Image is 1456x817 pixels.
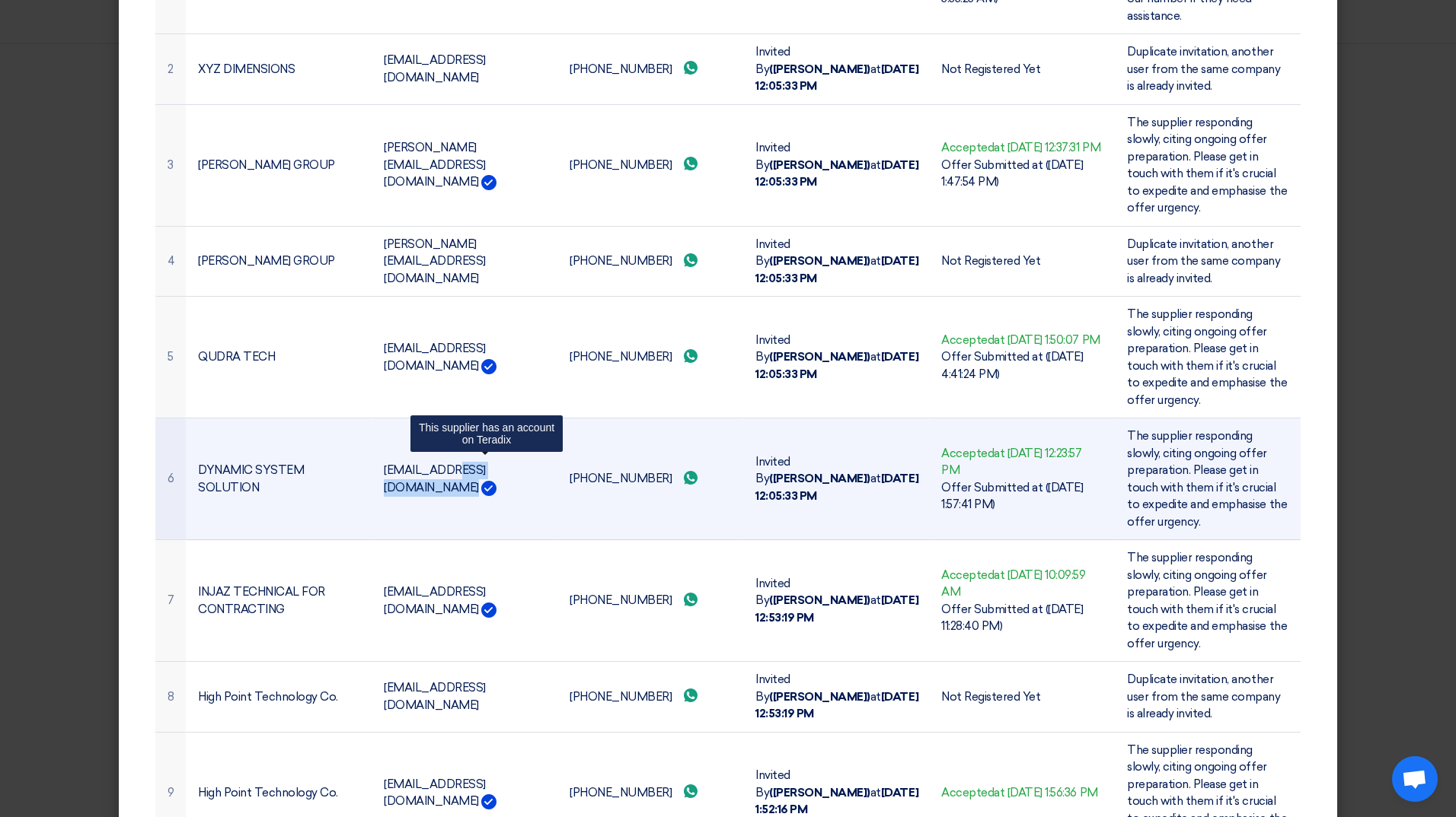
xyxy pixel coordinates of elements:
td: 8 [155,662,186,733]
b: [DATE] 12:05:33 PM [755,350,918,381]
b: [DATE] 12:53:19 PM [755,593,918,625]
span: Invited By at [755,455,918,503]
span: The supplier responding slowly, citing ongoing offer preparation. Please get in touch with them i... [1127,116,1287,215]
div: Offer Submitted at ([DATE] 1:47:54 PM) [941,157,1103,191]
span: Invited By at [755,672,918,720]
td: [PERSON_NAME][EMAIL_ADDRESS][DOMAIN_NAME] [372,104,557,226]
span: The supplier responding slowly, citing ongoing offer preparation. Please get in touch with them i... [1127,307,1287,407]
div: Accepted [941,332,1103,349]
td: [PERSON_NAME] GROUP [186,226,372,297]
div: Offer Submitted at ([DATE] 11:28:40 PM) [941,601,1103,635]
b: ([PERSON_NAME]) [769,62,870,76]
div: Not Registered Yet [941,61,1103,78]
b: ([PERSON_NAME]) [769,158,870,172]
td: High Point Technology Co. [186,662,372,733]
div: Offer Submitted at ([DATE] 1:57:41 PM) [941,479,1103,513]
img: Verified Account [481,481,497,496]
td: [PHONE_NUMBER] [557,226,743,297]
td: 7 [155,540,186,662]
b: ([PERSON_NAME]) [769,254,870,268]
span: Invited By at [755,333,918,381]
span: The supplier responding slowly, citing ongoing offer preparation. Please get in touch with them i... [1127,429,1287,529]
img: Verified Account [481,602,497,618]
b: ([PERSON_NAME]) [769,472,870,485]
td: [EMAIL_ADDRESS][DOMAIN_NAME] [372,540,557,662]
div: Accepted [941,139,1103,157]
td: 5 [155,297,186,418]
span: at [DATE] 1:56:36 PM [994,786,1097,800]
td: INJAZ TECHNICAL FOR CONTRACTING [186,540,372,662]
div: Not Registered Yet [941,253,1103,270]
img: Verified Account [481,794,497,809]
span: Invited By at [755,141,918,189]
td: [PERSON_NAME][EMAIL_ADDRESS][DOMAIN_NAME] [372,226,557,297]
div: Not Registered Yet [941,688,1103,706]
span: at [DATE] 12:37:31 PM [994,141,1100,154]
b: [DATE] 12:05:33 PM [755,254,918,285]
td: [PHONE_NUMBER] [557,297,743,418]
span: The supplier responding slowly, citing ongoing offer preparation. Please get in touch with them i... [1127,551,1287,650]
td: [PHONE_NUMBER] [557,104,743,226]
span: This supplier has an account on Teradix [419,421,554,446]
td: 6 [155,418,186,540]
div: Offer Submitted at ([DATE] 4:41:24 PM) [941,348,1103,383]
td: [EMAIL_ADDRESS][DOMAIN_NAME] [372,34,557,105]
b: ([PERSON_NAME]) [769,350,870,364]
span: at [DATE] 10:09:59 AM [941,568,1086,599]
td: [EMAIL_ADDRESS][DOMAIN_NAME] [372,662,557,733]
td: [PERSON_NAME] GROUP [186,104,372,226]
img: Verified Account [481,359,497,374]
span: Duplicate invitation, another user from the same company is already invited. [1127,237,1281,285]
td: XYZ DIMENSIONS [186,34,372,105]
span: Duplicate invitation, another user from the same company is already invited. [1127,45,1281,93]
td: [EMAIL_ADDRESS][DOMAIN_NAME] [372,297,557,418]
td: [PHONE_NUMBER] [557,662,743,733]
span: at [DATE] 1:50:07 PM [994,333,1100,347]
span: Invited By at [755,768,918,816]
span: Invited By at [755,577,918,625]
td: [PHONE_NUMBER] [557,418,743,540]
div: Accepted [941,445,1103,479]
b: [DATE] 12:05:33 PM [755,472,918,503]
td: 3 [155,104,186,226]
td: QUDRA TECH [186,297,372,418]
td: [EMAIL_ADDRESS][DOMAIN_NAME] [372,418,557,540]
b: ([PERSON_NAME]) [769,593,870,607]
div: Accepted [941,784,1103,802]
b: ([PERSON_NAME]) [769,786,870,800]
img: Verified Account [481,175,497,190]
span: at [DATE] 12:23:57 PM [941,447,1082,478]
td: [PHONE_NUMBER] [557,34,743,105]
span: Duplicate invitation, another user from the same company is already invited. [1127,672,1281,720]
b: ([PERSON_NAME]) [769,690,870,704]
td: 4 [155,226,186,297]
td: DYNAMIC SYSTEM SOLUTION [186,418,372,540]
span: Invited By at [755,45,918,93]
span: Invited By at [755,237,918,285]
td: 2 [155,34,186,105]
td: [PHONE_NUMBER] [557,540,743,662]
div: Accepted [941,567,1103,601]
a: Open chat [1392,756,1438,802]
